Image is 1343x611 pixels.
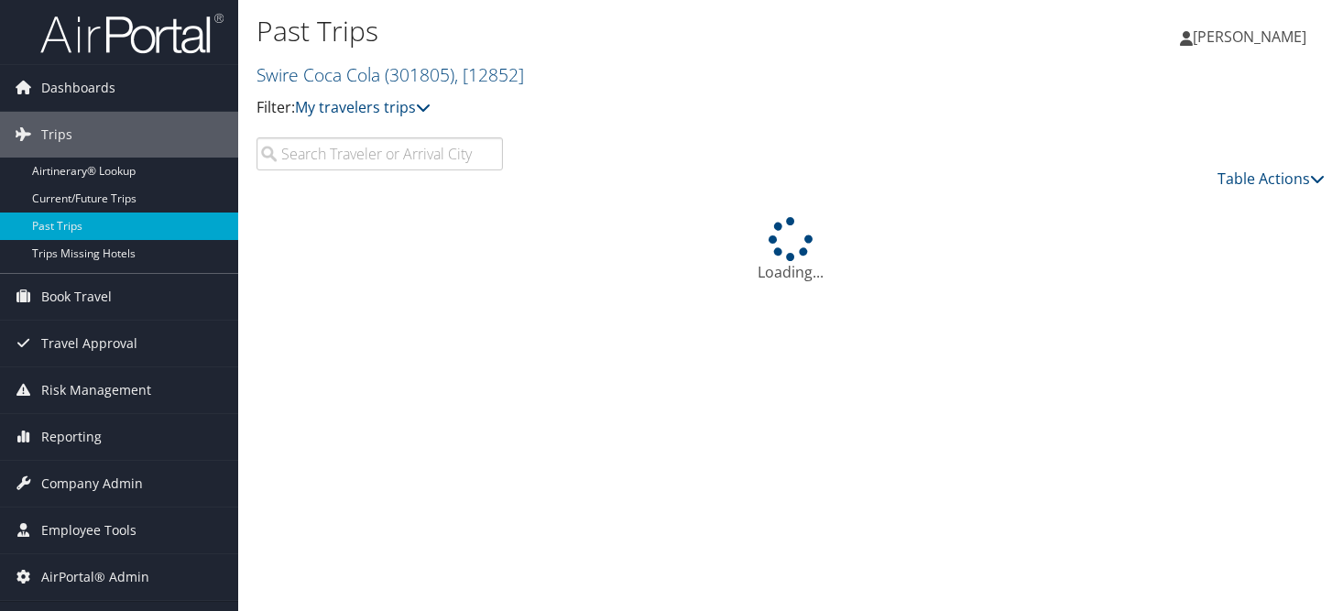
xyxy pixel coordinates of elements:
span: [PERSON_NAME] [1193,27,1306,47]
div: Loading... [257,217,1325,283]
span: Risk Management [41,367,151,413]
a: Table Actions [1217,169,1325,189]
span: Book Travel [41,274,112,320]
a: My travelers trips [295,97,431,117]
span: Trips [41,112,72,158]
span: Travel Approval [41,321,137,366]
span: , [ 12852 ] [454,62,524,87]
span: ( 301805 ) [385,62,454,87]
h1: Past Trips [257,12,968,50]
img: airportal-logo.png [40,12,224,55]
a: [PERSON_NAME] [1180,9,1325,64]
span: Employee Tools [41,507,136,553]
input: Search Traveler or Arrival City [257,137,503,170]
span: AirPortal® Admin [41,554,149,600]
span: Company Admin [41,461,143,507]
span: Dashboards [41,65,115,111]
p: Filter: [257,96,968,120]
a: Swire Coca Cola [257,62,524,87]
span: Reporting [41,414,102,460]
